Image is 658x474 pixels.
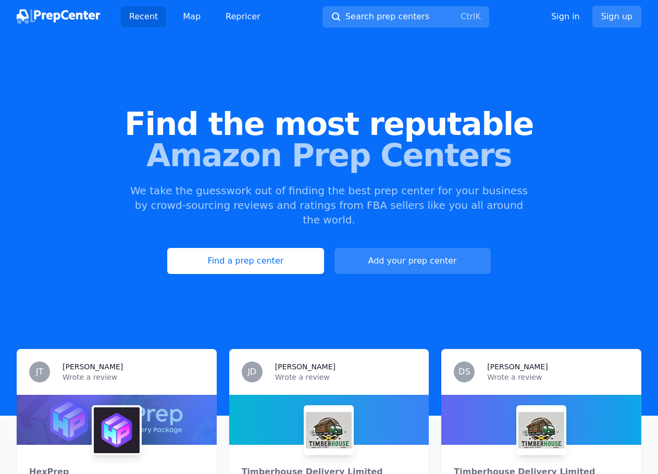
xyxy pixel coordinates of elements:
img: PrepCenter [17,9,100,24]
h3: [PERSON_NAME] [487,361,548,372]
a: Sign in [551,10,580,23]
span: JD [247,368,256,376]
p: Wrote a review [63,372,204,382]
p: We take the guesswork out of finding the best prep center for your business by crowd-sourcing rev... [129,183,529,227]
kbd: Ctrl [461,11,475,21]
span: Amazon Prep Centers [17,140,641,171]
img: Timberhouse Delivery Limited [518,407,564,453]
kbd: K [475,11,481,21]
span: DS [458,368,470,376]
span: Find the most reputable [17,108,641,140]
a: Map [175,6,209,27]
img: HexPrep [94,407,140,453]
img: Timberhouse Delivery Limited [306,407,352,453]
h3: [PERSON_NAME] [63,361,123,372]
a: Find a prep center [167,248,324,274]
a: Recent [121,6,166,27]
span: JT [36,368,44,376]
span: Search prep centers [345,10,429,23]
p: Wrote a review [275,372,417,382]
button: Search prep centersCtrlK [322,6,489,28]
a: Repricer [217,6,269,27]
p: Wrote a review [487,372,629,382]
a: Add your prep center [334,248,491,274]
h3: [PERSON_NAME] [275,361,336,372]
a: Sign up [592,6,641,28]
